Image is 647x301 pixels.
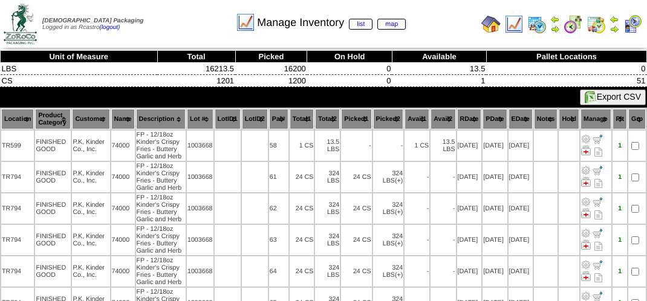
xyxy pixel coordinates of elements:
td: 0 [486,63,646,75]
td: - [405,256,429,286]
a: map [377,19,406,30]
span: Manage Inventory [257,16,406,29]
img: Move [593,134,602,144]
img: Manage Hold [581,209,591,218]
td: 324 LBS [315,256,340,286]
div: 1 [613,236,626,244]
span: Logged in as Rcastro [42,18,143,31]
td: 324 LBS [373,225,404,255]
img: calendarinout.gif [587,15,606,34]
i: Note [594,179,602,188]
img: Adjust [581,291,591,301]
td: [DATE] [483,162,507,192]
td: - [341,131,371,161]
img: Move [593,228,602,238]
th: Name [111,109,135,129]
td: 16213.5 [157,63,235,75]
td: TR599 [1,131,34,161]
td: P.K, Kinder Co., Inc. [72,225,109,255]
td: - [431,256,455,286]
img: arrowright.gif [610,24,619,34]
th: Available [392,51,486,63]
th: Total1 [290,109,314,129]
a: (logout) [100,24,120,31]
i: Note [594,210,602,219]
td: FP - 12/18oz Kinder's Crispy Fries - Buttery Garlic and Herb [136,225,186,255]
td: 1003668 [187,256,213,286]
a: list [349,19,372,30]
img: zoroco-logo-small.webp [4,4,37,44]
th: Notes [534,109,558,129]
td: [DATE] [509,193,533,224]
img: calendarprod.gif [527,15,547,34]
th: Pallet Locations [486,51,646,63]
div: (+) [395,271,403,279]
td: 74000 [111,193,135,224]
td: FP - 12/18oz Kinder's Crispy Fries - Buttery Garlic and Herb [136,162,186,192]
th: Plt [613,109,627,129]
td: 74000 [111,131,135,161]
td: FINISHED GOOD [35,225,71,255]
td: [DATE] [509,131,533,161]
td: LBS [1,63,158,75]
td: 1201 [157,75,235,87]
td: 1003668 [187,225,213,255]
img: line_graph.gif [236,13,255,32]
td: - [373,131,404,161]
td: 1003668 [187,193,213,224]
td: 24 CS [341,193,371,224]
td: TR794 [1,225,34,255]
td: 74000 [111,225,135,255]
img: arrowleft.gif [610,15,619,24]
img: Move [593,260,602,270]
td: 324 LBS [373,256,404,286]
td: CS [1,75,158,87]
th: Avail2 [431,109,455,129]
div: (+) [395,177,403,184]
th: Lot # [187,109,213,129]
img: Adjust [581,260,591,270]
td: 1200 [235,75,307,87]
td: - [405,225,429,255]
td: 74000 [111,256,135,286]
td: FP - 12/18oz Kinder's Crispy Fries - Buttery Garlic and Herb [136,131,186,161]
img: Manage Hold [581,177,591,187]
td: [DATE] [509,162,533,192]
img: Manage Hold [581,146,591,155]
td: [DATE] [457,256,482,286]
i: Note [594,273,602,282]
td: P.K, Kinder Co., Inc. [72,162,109,192]
td: - [431,225,455,255]
th: PDate [483,109,507,129]
td: 1 CS [290,131,314,161]
img: Manage Hold [581,271,591,281]
td: 13.5 LBS [431,131,455,161]
td: [DATE] [483,131,507,161]
td: 63 [269,225,288,255]
th: Customer [72,109,109,129]
img: Adjust [581,197,591,207]
td: 1003668 [187,162,213,192]
th: Pal# [269,109,288,129]
img: Manage Hold [581,240,591,250]
th: Total [157,51,235,63]
td: [DATE] [457,162,482,192]
th: Hold [559,109,579,129]
th: Picked1 [341,109,371,129]
img: arrowright.gif [550,24,560,34]
td: [DATE] [483,256,507,286]
td: 324 LBS [315,193,340,224]
img: Adjust [581,166,591,175]
div: 1 [613,142,626,149]
td: 1 [392,75,486,87]
td: 1 CS [405,131,429,161]
div: 1 [613,205,626,212]
td: 16200 [235,63,307,75]
td: 61 [269,162,288,192]
td: [DATE] [457,225,482,255]
td: [DATE] [483,193,507,224]
td: 0 [307,75,392,87]
div: 1 [613,173,626,181]
th: EDate [509,109,533,129]
td: [DATE] [457,193,482,224]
